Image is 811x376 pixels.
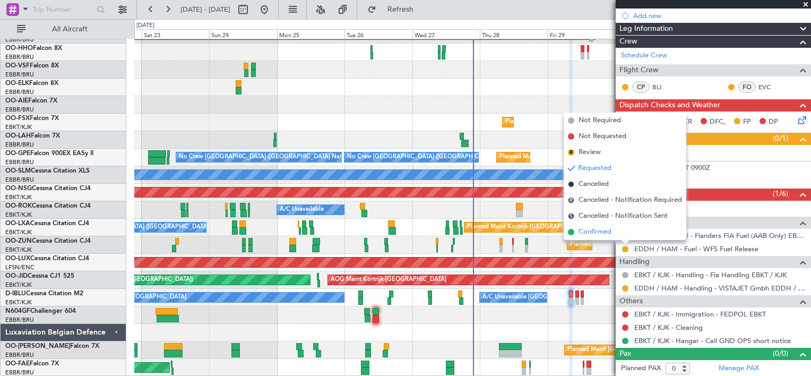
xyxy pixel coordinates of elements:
[619,36,637,48] span: Crew
[5,290,83,297] a: D-IBLUCessna Citation M2
[331,272,446,288] div: AOG Maint Kortrijk-[GEOGRAPHIC_DATA]
[621,50,667,61] a: Schedule Crew
[621,363,661,374] label: Planned PAX
[28,25,112,33] span: All Aircraft
[5,115,30,122] span: OO-FSX
[5,141,34,149] a: EBBR/BRU
[619,295,643,307] span: Others
[634,284,806,293] a: EDDH / HAM - Handling - VISTAJET Gmbh EDDH / HAM
[743,117,751,127] span: FP
[412,29,480,39] div: Wed 27
[633,11,806,20] div: Add new
[378,6,423,13] span: Refresh
[5,45,62,52] a: OO-HHOFalcon 8X
[633,177,806,186] div: Add new
[579,211,668,221] span: Cancelled - Notification Sent
[619,23,673,35] span: Leg Information
[5,98,28,104] span: OO-AIE
[5,211,32,219] a: EBKT/KJK
[5,150,30,157] span: OO-GPE
[344,29,412,39] div: Tue 26
[280,202,324,218] div: A/C Unavailable
[480,29,547,39] div: Thu 28
[32,2,93,18] input: Trip Number
[619,348,631,360] span: Pax
[5,63,30,69] span: OO-VSF
[773,188,788,199] span: (1/6)
[710,117,726,127] span: DFC,
[209,29,277,39] div: Sun 24
[347,149,525,165] div: No Crew [GEOGRAPHIC_DATA] ([GEOGRAPHIC_DATA] National)
[579,147,601,158] span: Review
[619,64,659,76] span: Flight Crew
[5,36,34,44] a: EBBR/BRU
[482,289,652,305] div: A/C Unavailable [GEOGRAPHIC_DATA]-[GEOGRAPHIC_DATA]
[769,117,778,127] span: DP
[38,219,235,235] div: A/C Unavailable [GEOGRAPHIC_DATA] ([GEOGRAPHIC_DATA] National)
[467,219,591,235] div: Planned Maint Kortrijk-[GEOGRAPHIC_DATA]
[5,238,91,244] a: OO-ZUNCessna Citation CJ4
[773,133,788,144] span: (0/1)
[579,227,611,237] span: Confirmed
[5,343,99,349] a: OO-[PERSON_NAME]Falcon 7X
[619,99,720,112] span: Dispatch Checks and Weather
[499,149,692,165] div: Planned Maint [GEOGRAPHIC_DATA] ([GEOGRAPHIC_DATA] National)
[5,185,91,192] a: OO-NSGCessna Citation CJ4
[5,115,59,122] a: OO-FSXFalcon 7X
[5,238,32,244] span: OO-ZUN
[5,246,32,254] a: EBKT/KJK
[5,203,32,209] span: OO-ROK
[579,195,682,206] span: Cancelled - Notification Required
[136,21,154,30] div: [DATE]
[683,117,692,127] span: CR
[5,80,29,87] span: OO-ELK
[719,363,759,374] a: Manage PAX
[5,133,31,139] span: OO-LAH
[568,213,574,219] span: S
[570,237,694,253] div: Planned Maint Kortrijk-[GEOGRAPHIC_DATA]
[5,255,30,262] span: OO-LUX
[568,197,574,203] span: R
[5,308,76,314] a: N604GFChallenger 604
[634,244,758,253] a: EDDH / HAM - Fuel - WFS Fuel Release
[758,82,782,92] a: EVC
[5,273,74,279] a: OO-JIDCessna CJ1 525
[5,176,34,184] a: EBBR/BRU
[5,80,58,87] a: OO-ELKFalcon 8X
[277,29,344,39] div: Mon 25
[5,133,60,139] a: OO-LAHFalcon 7X
[5,220,89,227] a: OO-LXACessna Citation CJ4
[5,63,59,69] a: OO-VSFFalcon 8X
[5,106,34,114] a: EBBR/BRU
[5,123,32,131] a: EBKT/KJK
[738,81,756,93] div: FO
[5,168,90,174] a: OO-SLMCessna Citation XLS
[5,150,93,157] a: OO-GPEFalcon 900EX EASy II
[632,81,650,93] div: CP
[5,263,34,271] a: LFSN/ENC
[5,255,89,262] a: OO-LUXCessna Citation CJ4
[773,348,788,359] span: (0/0)
[5,281,32,289] a: EBKT/KJK
[5,308,30,314] span: N604GF
[579,179,609,190] span: Cancelled
[5,203,91,209] a: OO-ROKCessna Citation CJ4
[5,316,34,324] a: EBBR/BRU
[567,342,760,358] div: Planned Maint [GEOGRAPHIC_DATA] ([GEOGRAPHIC_DATA] National)
[579,115,621,126] span: Not Required
[363,1,426,18] button: Refresh
[634,323,703,332] a: EBKT / KJK - Cleaning
[5,185,32,192] span: OO-NSG
[5,228,32,236] a: EBKT/KJK
[5,45,33,52] span: OO-HHO
[5,53,34,61] a: EBBR/BRU
[568,149,574,156] span: R
[179,149,357,165] div: No Crew [GEOGRAPHIC_DATA] ([GEOGRAPHIC_DATA] National)
[634,270,787,279] a: EBKT / KJK - Handling - Fia Handling EBKT / KJK
[5,361,30,367] span: OO-FAE
[5,158,34,166] a: EBBR/BRU
[634,231,806,240] a: EBKT / KJK - Fuel - Flanders FIA Fuel (AAB Only) EBKT / KJK
[652,82,676,92] a: BLI
[5,273,28,279] span: OO-JID
[579,131,626,142] span: Not Requested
